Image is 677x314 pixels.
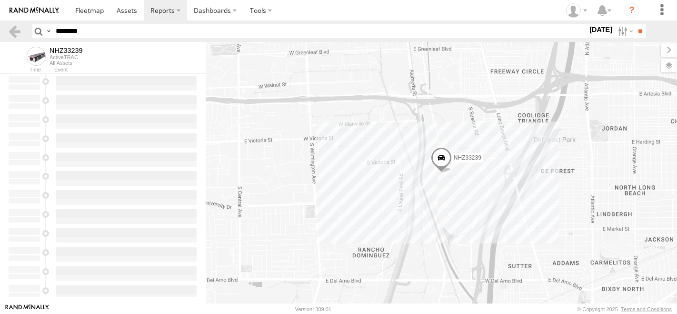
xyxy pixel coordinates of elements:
label: Search Filter Options [614,24,635,38]
a: Terms and Conditions [621,306,672,312]
i: ? [624,3,639,18]
span: NHZ33239 [454,154,481,161]
div: Time [8,68,41,72]
div: © Copyright 2025 - [577,306,672,312]
div: Version: 309.01 [295,306,331,312]
div: ActiveTRAC [50,54,83,60]
img: rand-logo.svg [10,7,59,14]
div: All Assets [50,60,83,66]
div: Zulema McIntosch [563,3,590,18]
div: Event [54,68,206,72]
label: Search Query [45,24,52,38]
a: Back to previous Page [8,24,21,38]
label: [DATE] [587,24,614,35]
div: NHZ33239 - View Asset History [50,47,83,54]
a: Visit our Website [5,304,49,314]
